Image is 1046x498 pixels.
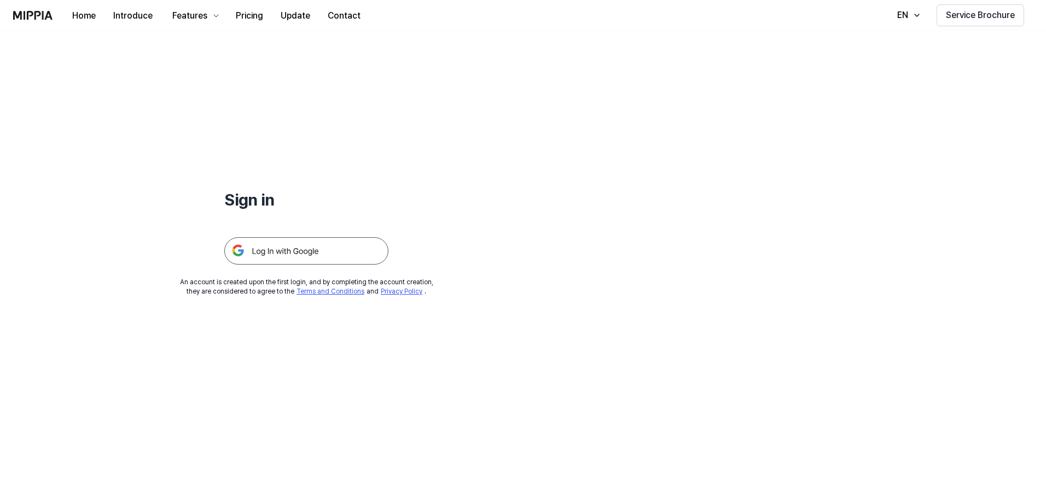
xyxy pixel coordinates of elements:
div: An account is created upon the first login, and by completing the account creation, they are cons... [180,278,433,296]
a: Privacy Policy [381,288,422,295]
button: Service Brochure [937,4,1024,26]
img: logo [13,11,53,20]
button: Features [161,5,227,27]
a: Terms and Conditions [297,288,364,295]
button: Pricing [227,5,272,27]
button: Home [63,5,104,27]
img: 구글 로그인 버튼 [224,237,388,265]
h1: Sign in [224,188,388,211]
a: Update [272,1,319,31]
button: Contact [319,5,369,27]
button: EN [886,4,928,26]
button: Introduce [104,5,161,27]
div: EN [895,9,910,22]
div: Features [170,9,210,22]
button: Update [272,5,319,27]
